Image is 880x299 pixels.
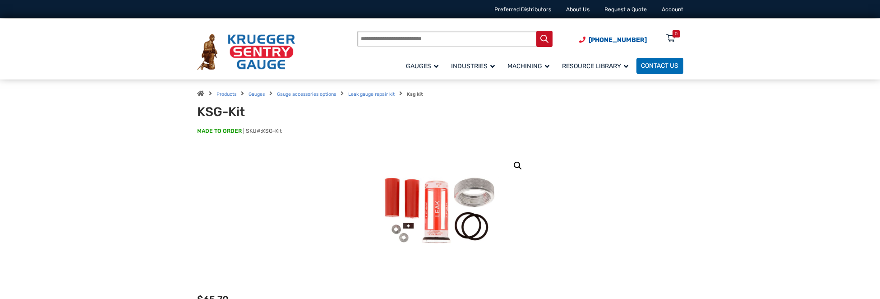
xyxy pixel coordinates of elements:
a: Gauge accessories options [277,91,336,97]
span: SKU#: [244,128,282,134]
a: Account [662,6,683,13]
span: [PHONE_NUMBER] [589,36,647,44]
span: Machining [507,62,549,70]
a: About Us [566,6,590,13]
a: Phone Number (920) 434-8860 [579,35,647,45]
a: Gauges [249,91,265,97]
a: Request a Quote [604,6,647,13]
a: Gauges [401,56,447,75]
a: Industries [447,56,503,75]
a: Products [217,91,236,97]
span: Gauges [406,62,438,70]
span: MADE TO ORDER [197,127,242,135]
img: Krueger Sentry Gauge [197,34,295,70]
a: Machining [503,56,557,75]
h1: KSG-Kit [197,104,392,120]
span: Industries [451,62,495,70]
span: Resource Library [562,62,628,70]
a: Resource Library [557,56,636,75]
a: Leak gauge repair kit [348,91,395,97]
a: Contact Us [636,58,683,74]
img: KSG-Kit [381,151,499,270]
a: View full-screen image gallery [510,158,526,174]
span: Contact Us [641,62,678,70]
span: KSG-Kit [262,128,282,134]
div: 0 [675,30,677,37]
strong: Ksg kit [407,91,423,97]
a: Preferred Distributors [494,6,551,13]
